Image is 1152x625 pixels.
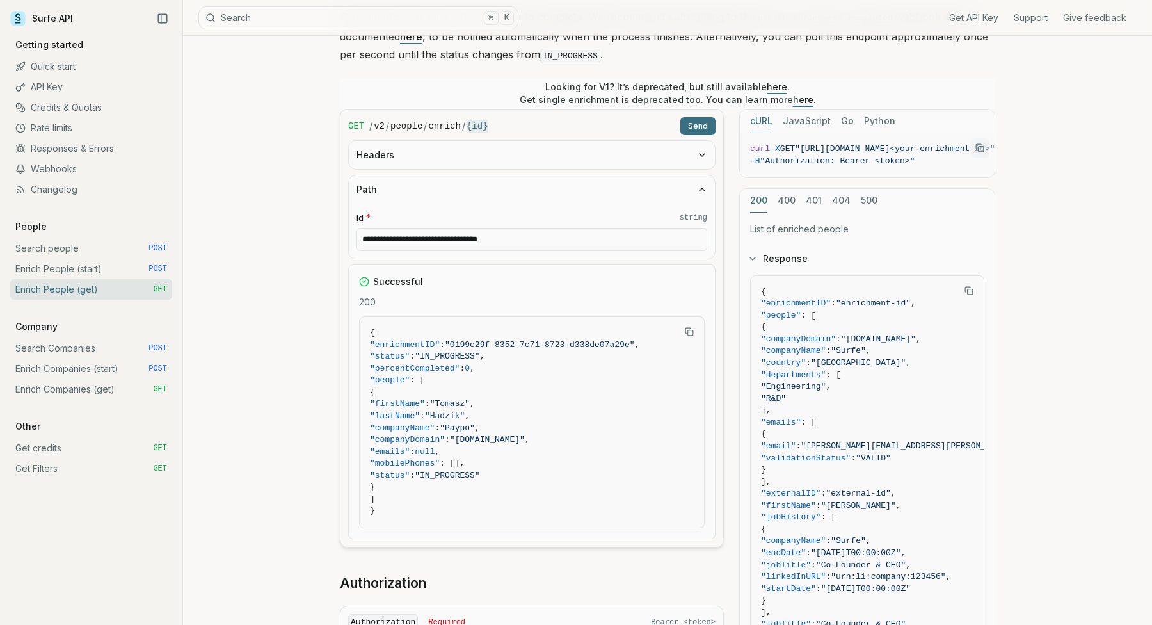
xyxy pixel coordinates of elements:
a: Enrich Companies (start) POST [10,359,172,379]
span: , [475,423,480,433]
span: ] [370,494,375,504]
span: { [761,287,766,296]
button: Copy Text [680,322,699,341]
span: : [ [801,311,815,320]
span: "endDate" [761,548,806,558]
a: Search people POST [10,238,172,259]
button: Path [349,175,715,204]
button: 404 [832,189,851,213]
span: "[URL][DOMAIN_NAME]<your-enrichment-id>" [795,144,995,154]
span: "companyName" [761,346,826,355]
kbd: ⌘ [484,11,498,25]
span: : [826,346,831,355]
span: : [816,584,821,594]
span: "percentCompleted" [370,364,460,373]
span: : [826,572,831,581]
span: : [410,471,415,480]
code: people [390,120,422,133]
span: GET [153,384,167,394]
span: "externalID" [761,489,821,498]
p: List of enriched people [750,223,984,236]
a: API Key [10,77,172,97]
span: , [634,340,639,350]
a: Webhooks [10,159,172,179]
span: , [525,435,530,444]
span: { [370,387,375,397]
span: "[GEOGRAPHIC_DATA]" [811,358,906,368]
span: : [806,358,811,368]
a: Responses & Errors [10,138,172,159]
span: : [440,340,445,350]
span: : [831,298,836,308]
span: "Tomasz" [430,399,470,409]
span: "[PERSON_NAME]" [821,501,896,510]
span: , [826,382,831,391]
span: , [896,501,901,510]
span: GET [780,144,795,154]
span: "R&D" [761,394,786,403]
button: cURL [750,110,772,133]
span: "[DATE]T00:00:00Z" [821,584,911,594]
span: "Authorization: Bearer <token>" [760,156,915,166]
button: Copy Text [970,138,989,158]
span: , [900,548,906,558]
span: ], [761,608,771,617]
button: Copy Text [959,281,979,300]
span: -H [750,156,760,166]
span: { [761,429,766,439]
span: { [761,322,766,332]
a: Get Filters GET [10,459,172,479]
a: Enrich People (start) POST [10,259,172,279]
span: / [424,120,427,133]
span: POST [148,264,167,274]
span: , [480,352,485,361]
span: : [435,423,440,433]
span: } [761,596,766,605]
a: here [400,30,422,43]
span: "[PERSON_NAME][EMAIL_ADDRESS][PERSON_NAME][DOMAIN_NAME]" [801,441,1080,451]
span: "[DOMAIN_NAME]" [841,334,916,344]
span: ], [761,405,771,415]
span: "lastName" [370,411,420,421]
button: Headers [349,141,715,169]
span: , [866,536,871,546]
span: "firstName" [761,501,816,510]
p: Company [10,320,63,333]
span: "[DATE]T00:00:00Z" [811,548,900,558]
a: Get credits GET [10,438,172,459]
span: "IN_PROGRESS" [415,352,479,361]
a: here [767,81,787,92]
span: , [891,489,896,498]
span: id [356,212,364,224]
span: POST [148,343,167,353]
span: : [ [821,512,836,522]
span: "status" [370,352,410,361]
button: 401 [806,189,822,213]
span: "Engineering" [761,382,826,391]
a: Changelog [10,179,172,200]
code: enrich [428,120,460,133]
span: : [460,364,465,373]
button: Go [841,110,854,133]
span: "email" [761,441,796,451]
span: "emails" [370,447,410,457]
div: Successful [359,275,705,288]
span: , [911,298,916,308]
button: 400 [778,189,796,213]
span: curl [750,144,770,154]
span: : [ [801,418,815,427]
span: POST [148,364,167,374]
p: Other [10,420,45,433]
button: Send [680,117,716,135]
span: "enrichmentID" [761,298,831,308]
span: "firstName" [370,399,425,409]
button: Search⌘K [198,6,518,29]
span: / [369,120,372,133]
span: GET [153,284,167,295]
p: 200 [359,296,705,309]
span: , [465,411,470,421]
p: Looking for V1? It’s deprecated, but still available . Get single enrichment is deprecated too. Y... [520,81,816,106]
span: "jobHistory" [761,512,821,522]
span: : [811,560,816,570]
span: "linkedInURL" [761,572,826,581]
